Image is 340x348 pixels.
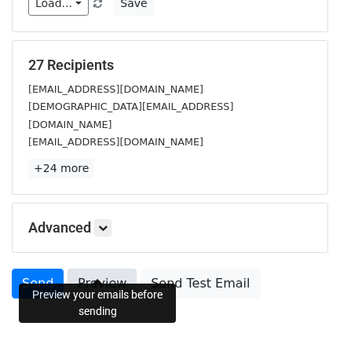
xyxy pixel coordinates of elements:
small: [DEMOGRAPHIC_DATA][EMAIL_ADDRESS][DOMAIN_NAME] [28,101,233,130]
div: 聊天小工具 [261,273,340,348]
a: +24 more [28,159,94,178]
h5: Advanced [28,219,312,236]
div: Preview your emails before sending [19,284,176,323]
h5: 27 Recipients [28,57,312,74]
a: Send [12,269,64,299]
a: Send Test Email [141,269,260,299]
small: [EMAIL_ADDRESS][DOMAIN_NAME] [28,83,203,95]
a: Preview [68,269,137,299]
iframe: Chat Widget [261,273,340,348]
small: [EMAIL_ADDRESS][DOMAIN_NAME] [28,136,203,148]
